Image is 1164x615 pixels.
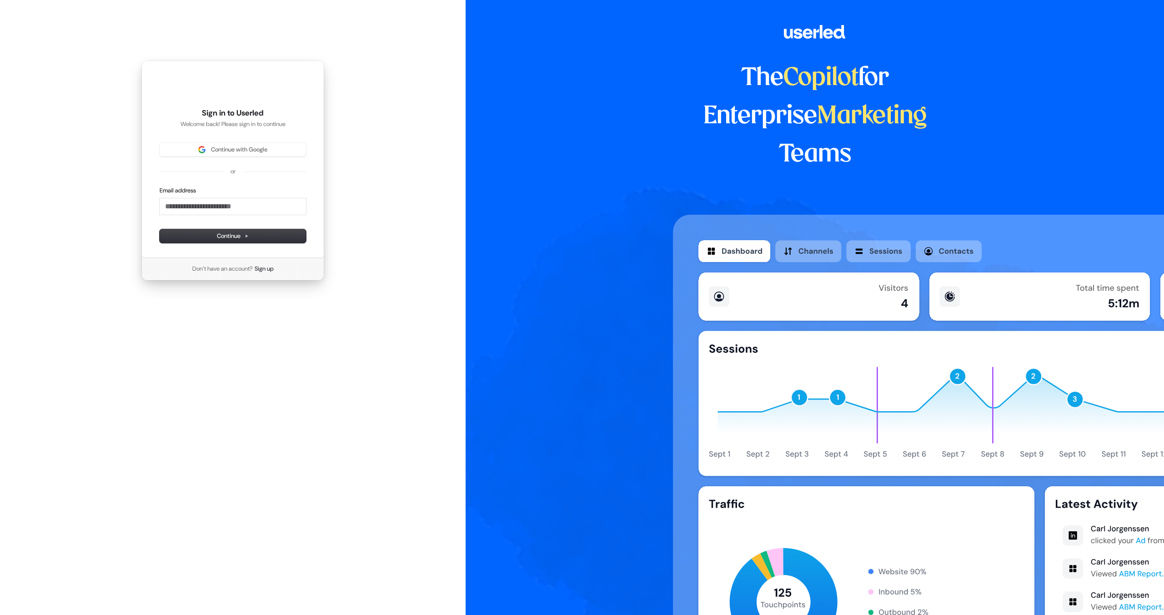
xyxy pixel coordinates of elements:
p: Welcome back! Please sign in to continue [160,120,306,128]
a: Sign up [255,265,274,273]
img: Sign in with Google [198,146,206,153]
span: Continue with Google [211,146,267,154]
h1: Sign in to Userled [160,108,306,119]
button: Sign in with GoogleContinue with Google [160,143,306,156]
span: Don’t have an account? [192,265,253,273]
span: Copilot [783,66,858,90]
h1: The for Enterprise Teams [673,59,957,174]
p: or [231,167,236,176]
button: Continue [160,229,306,243]
span: Continue [217,232,249,240]
label: Email address [160,187,196,195]
span: Marketing [817,105,927,128]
